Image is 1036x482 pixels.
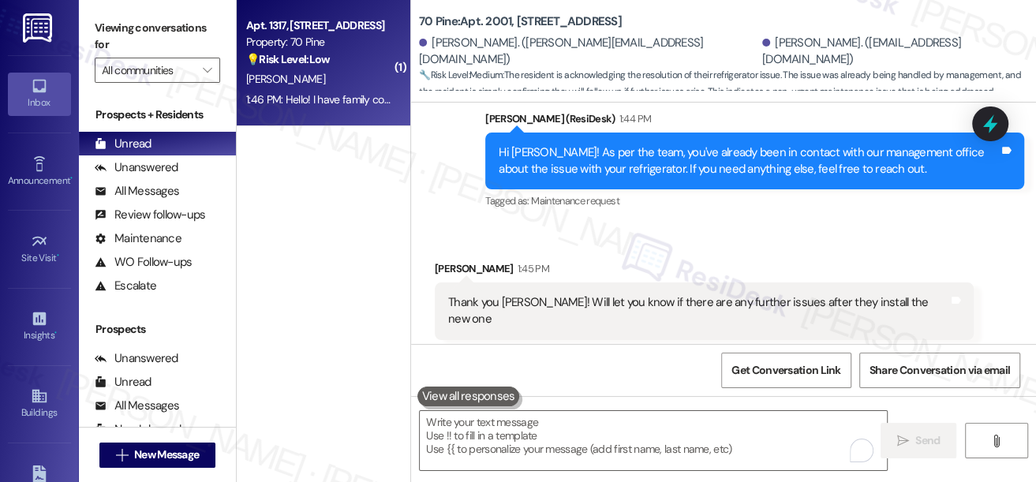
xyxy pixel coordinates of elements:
[95,159,178,176] div: Unanswered
[79,106,236,123] div: Prospects + Residents
[721,353,851,388] button: Get Conversation Link
[134,447,199,463] span: New Message
[95,230,181,247] div: Maintenance
[485,189,1024,212] div: Tagged as:
[54,327,57,338] span: •
[531,194,619,207] span: Maintenance request
[95,16,220,58] label: Viewing conversations for
[203,64,211,77] i: 
[870,362,1010,379] span: Share Conversation via email
[246,34,392,50] div: Property: 70 Pine
[419,69,503,81] strong: 🔧 Risk Level: Medium
[915,432,940,449] span: Send
[8,383,71,425] a: Buildings
[859,353,1020,388] button: Share Conversation via email
[95,278,156,294] div: Escalate
[419,13,622,30] b: 70 Pine: Apt. 2001, [STREET_ADDRESS]
[102,58,195,83] input: All communities
[514,260,549,277] div: 1:45 PM
[435,340,974,363] div: Tagged as:
[95,374,151,390] div: Unread
[99,443,216,468] button: New Message
[95,398,179,414] div: All Messages
[95,183,179,200] div: All Messages
[8,228,71,271] a: Site Visit •
[420,411,887,470] textarea: To enrich screen reader interactions, please activate Accessibility in Grammarly extension settings
[95,136,151,152] div: Unread
[499,144,999,178] div: Hi [PERSON_NAME]! As per the team, you've already been in contact with our management office abou...
[116,449,128,461] i: 
[435,260,974,282] div: [PERSON_NAME]
[615,110,651,127] div: 1:44 PM
[246,72,325,86] span: [PERSON_NAME]
[246,17,392,34] div: Apt. 1317, [STREET_ADDRESS]
[990,435,1002,447] i: 
[95,350,178,367] div: Unanswered
[95,207,205,223] div: Review follow-ups
[57,250,59,261] span: •
[79,321,236,338] div: Prospects
[881,423,957,458] button: Send
[419,35,758,69] div: [PERSON_NAME]. ([PERSON_NAME][EMAIL_ADDRESS][DOMAIN_NAME])
[8,305,71,348] a: Insights •
[419,67,1036,101] span: : The resident is acknowledging the resolution of their refrigerator issue. The issue was already...
[762,35,1024,69] div: [PERSON_NAME]. ([EMAIL_ADDRESS][DOMAIN_NAME])
[70,173,73,184] span: •
[448,294,948,328] div: Thank you [PERSON_NAME]! Will let you know if there are any further issues after they install the...
[95,254,192,271] div: WO Follow-ups
[897,435,909,447] i: 
[8,73,71,115] a: Inbox
[731,362,840,379] span: Get Conversation Link
[23,13,55,43] img: ResiDesk Logo
[485,110,1024,133] div: [PERSON_NAME] (ResiDesk)
[246,52,330,66] strong: 💡 Risk Level: Low
[95,421,186,438] div: New Inbounds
